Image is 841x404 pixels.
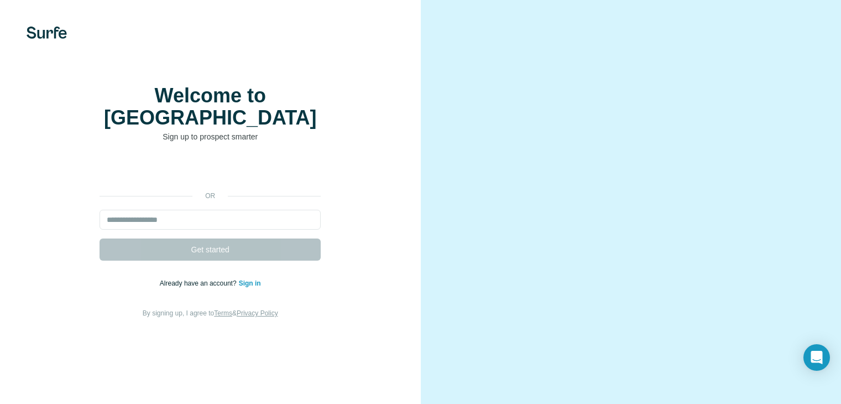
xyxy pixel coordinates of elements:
span: By signing up, I agree to & [143,309,278,317]
img: Surfe's logo [27,27,67,39]
span: Already have an account? [160,279,239,287]
a: Privacy Policy [237,309,278,317]
p: or [192,191,228,201]
p: Sign up to prospect smarter [100,131,321,142]
iframe: Sign in with Google Button [94,159,326,183]
div: Open Intercom Messenger [803,344,830,371]
a: Terms [214,309,232,317]
a: Sign in [239,279,261,287]
h1: Welcome to [GEOGRAPHIC_DATA] [100,85,321,129]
